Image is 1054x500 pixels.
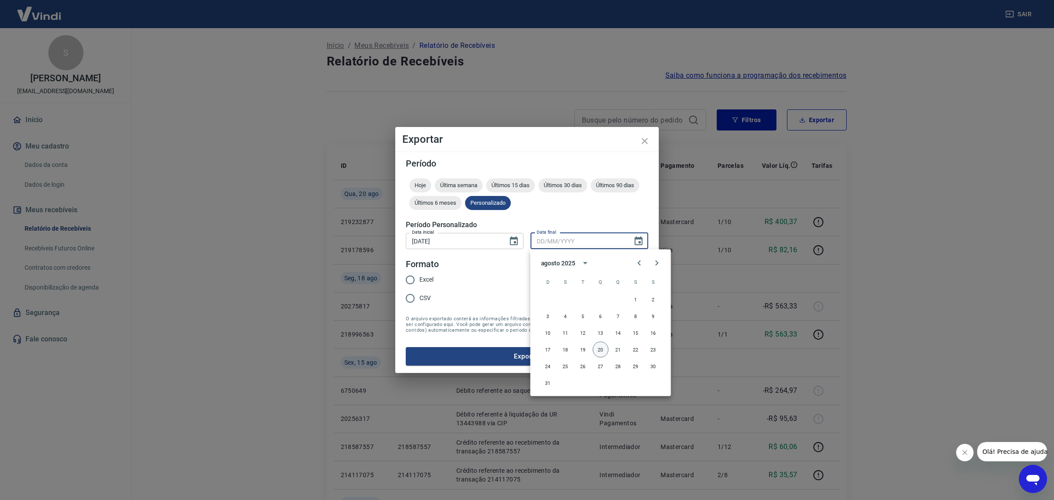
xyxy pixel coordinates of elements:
[1019,465,1047,493] iframe: Botão para abrir a janela de mensagens
[631,254,648,272] button: Previous month
[540,308,556,324] button: 3
[610,342,626,358] button: 21
[575,325,591,341] button: 12
[593,342,609,358] button: 20
[628,359,644,374] button: 29
[593,273,609,291] span: quarta-feira
[558,325,574,341] button: 11
[593,308,609,324] button: 6
[538,182,587,188] span: Últimos 30 dias
[406,221,648,229] h5: Período Personalizado
[409,196,462,210] div: Últimos 6 meses
[634,130,655,152] button: close
[409,182,431,188] span: Hoje
[402,134,652,145] h4: Exportar
[578,256,593,271] button: calendar view is open, switch to year view
[646,325,661,341] button: 16
[531,233,626,249] input: DD/MM/YYYY
[956,444,974,461] iframe: Fechar mensagem
[406,159,648,168] h5: Período
[646,308,661,324] button: 9
[540,273,556,291] span: domingo
[419,293,431,303] span: CSV
[409,178,431,192] div: Hoje
[591,178,639,192] div: Últimos 90 dias
[610,325,626,341] button: 14
[541,258,575,268] div: agosto 2025
[646,273,661,291] span: sábado
[486,178,535,192] div: Últimos 15 dias
[575,308,591,324] button: 5
[406,316,648,333] span: O arquivo exportado conterá as informações filtradas na tela anterior com exceção do período que ...
[537,229,556,236] label: Data final
[558,359,574,374] button: 25
[591,182,639,188] span: Últimos 90 dias
[486,182,535,188] span: Últimos 15 dias
[538,178,587,192] div: Últimos 30 dias
[628,308,644,324] button: 8
[646,292,661,308] button: 2
[465,199,511,206] span: Personalizado
[610,359,626,374] button: 28
[610,308,626,324] button: 7
[593,325,609,341] button: 13
[648,254,666,272] button: Next month
[628,325,644,341] button: 15
[540,375,556,391] button: 31
[540,359,556,374] button: 24
[406,347,648,366] button: Exportar
[409,199,462,206] span: Últimos 6 meses
[419,275,433,284] span: Excel
[646,359,661,374] button: 30
[406,233,502,249] input: DD/MM/YYYY
[977,442,1047,461] iframe: Mensagem da empresa
[406,258,439,271] legend: Formato
[593,359,609,374] button: 27
[540,342,556,358] button: 17
[575,359,591,374] button: 26
[465,196,511,210] div: Personalizado
[630,232,647,250] button: Choose date
[558,273,574,291] span: segunda-feira
[435,182,483,188] span: Última semana
[610,273,626,291] span: quinta-feira
[412,229,434,236] label: Data inicial
[628,292,644,308] button: 1
[628,273,644,291] span: sexta-feira
[575,273,591,291] span: terça-feira
[558,308,574,324] button: 4
[558,342,574,358] button: 18
[628,342,644,358] button: 22
[646,342,661,358] button: 23
[505,232,523,250] button: Choose date, selected date is 19 de ago de 2025
[575,342,591,358] button: 19
[540,325,556,341] button: 10
[5,6,74,13] span: Olá! Precisa de ajuda?
[435,178,483,192] div: Última semana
